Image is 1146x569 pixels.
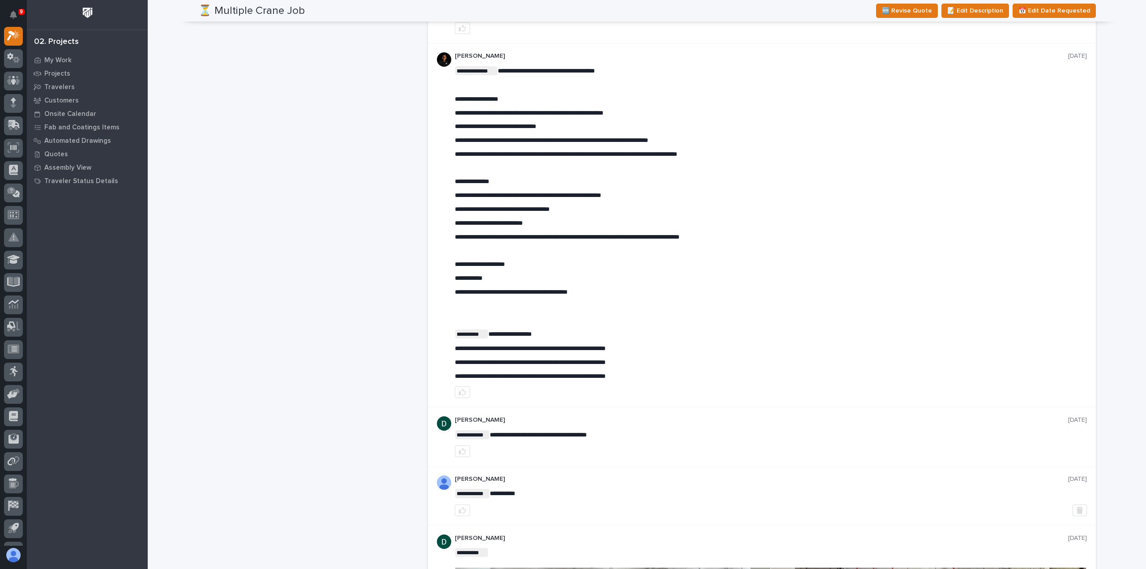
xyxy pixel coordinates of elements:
span: 🆕 Revise Quote [882,5,932,16]
p: Quotes [44,150,68,158]
p: [DATE] [1068,416,1087,424]
a: Quotes [27,147,148,161]
img: ACg8ocJgdhFn4UJomsYM_ouCmoNuTXbjHW0N3LU2ED0DpQ4pt1V6hA=s96-c [437,535,451,549]
img: AOh14Gjx62Rlbesu-yIIyH4c_jqdfkUZL5_Os84z4H1p=s96-c [437,475,451,490]
button: Delete post [1073,505,1087,516]
span: 📅 Edit Date Requested [1018,5,1090,16]
p: [PERSON_NAME] [455,535,1068,542]
img: ACg8ocJgdhFn4UJomsYM_ouCmoNuTXbjHW0N3LU2ED0DpQ4pt1V6hA=s96-c [437,416,451,431]
button: like this post [455,22,470,34]
p: [DATE] [1068,475,1087,483]
img: Workspace Logo [79,4,96,21]
p: [PERSON_NAME] [455,475,1068,483]
a: Customers [27,94,148,107]
a: Fab and Coatings Items [27,120,148,134]
p: 9 [20,9,23,15]
img: 1cuUYOxSRWZudHgABrOC [437,52,451,67]
p: [PERSON_NAME] [455,416,1068,424]
p: Projects [44,70,70,78]
p: [DATE] [1068,535,1087,542]
a: My Work [27,53,148,67]
button: users-avatar [4,546,23,565]
button: 🆕 Revise Quote [876,4,938,18]
div: Notifications9 [11,11,23,25]
p: Travelers [44,83,75,91]
button: 📅 Edit Date Requested [1013,4,1096,18]
button: like this post [455,445,470,457]
p: Customers [44,97,79,105]
p: [DATE] [1068,52,1087,60]
p: Automated Drawings [44,137,111,145]
button: 📝 Edit Description [941,4,1009,18]
h2: ⏳ Multiple Crane Job [198,4,305,17]
a: Projects [27,67,148,80]
button: like this post [455,386,470,398]
a: Onsite Calendar [27,107,148,120]
button: Notifications [4,5,23,24]
p: Traveler Status Details [44,177,118,185]
a: Traveler Status Details [27,174,148,188]
p: Fab and Coatings Items [44,124,120,132]
p: Onsite Calendar [44,110,96,118]
a: Assembly View [27,161,148,174]
div: 02. Projects [34,37,79,47]
a: Automated Drawings [27,134,148,147]
button: like this post [455,505,470,516]
a: Travelers [27,80,148,94]
p: Assembly View [44,164,91,172]
span: 📝 Edit Description [947,5,1003,16]
p: [PERSON_NAME] [455,52,1068,60]
p: My Work [44,56,72,64]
